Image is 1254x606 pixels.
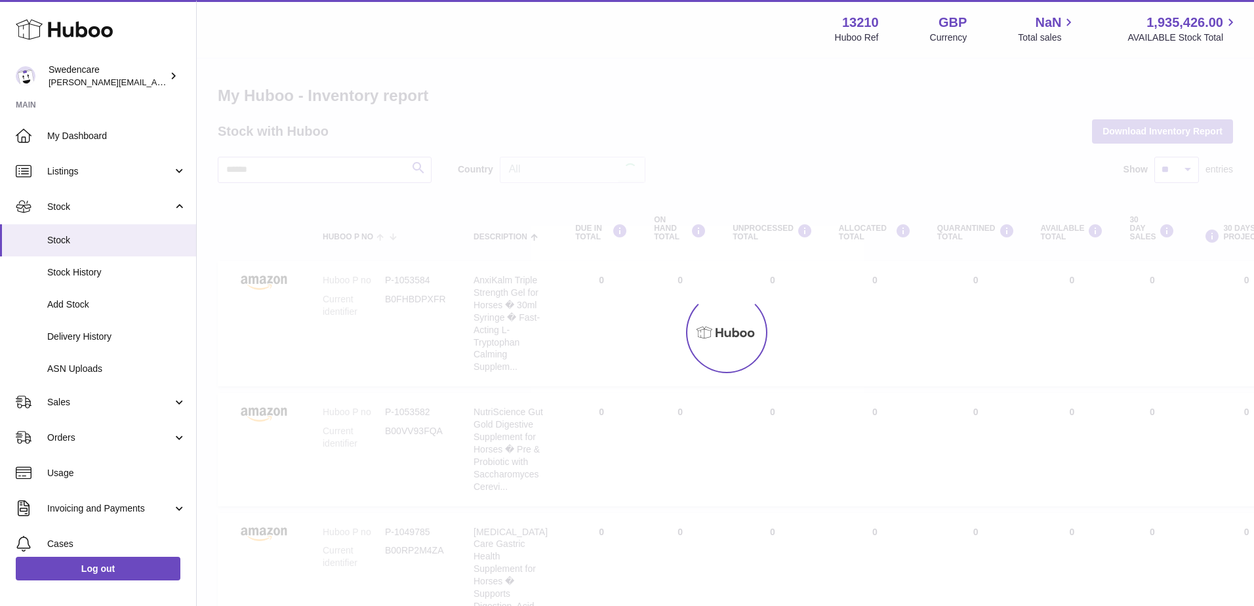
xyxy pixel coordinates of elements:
[842,14,879,31] strong: 13210
[47,130,186,142] span: My Dashboard
[47,234,186,247] span: Stock
[47,298,186,311] span: Add Stock
[47,363,186,375] span: ASN Uploads
[1146,14,1223,31] span: 1,935,426.00
[1127,31,1238,44] span: AVAILABLE Stock Total
[47,538,186,550] span: Cases
[47,502,172,515] span: Invoicing and Payments
[49,77,333,87] span: [PERSON_NAME][EMAIL_ADDRESS][PERSON_NAME][DOMAIN_NAME]
[1127,14,1238,44] a: 1,935,426.00 AVAILABLE Stock Total
[16,66,35,86] img: daniel.corbridge@swedencare.co.uk
[49,64,167,89] div: Swedencare
[930,31,967,44] div: Currency
[835,31,879,44] div: Huboo Ref
[47,331,186,343] span: Delivery History
[47,266,186,279] span: Stock History
[47,165,172,178] span: Listings
[16,557,180,580] a: Log out
[1018,31,1076,44] span: Total sales
[1035,14,1061,31] span: NaN
[47,432,172,444] span: Orders
[47,396,172,409] span: Sales
[47,201,172,213] span: Stock
[939,14,967,31] strong: GBP
[1018,14,1076,44] a: NaN Total sales
[47,467,186,479] span: Usage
